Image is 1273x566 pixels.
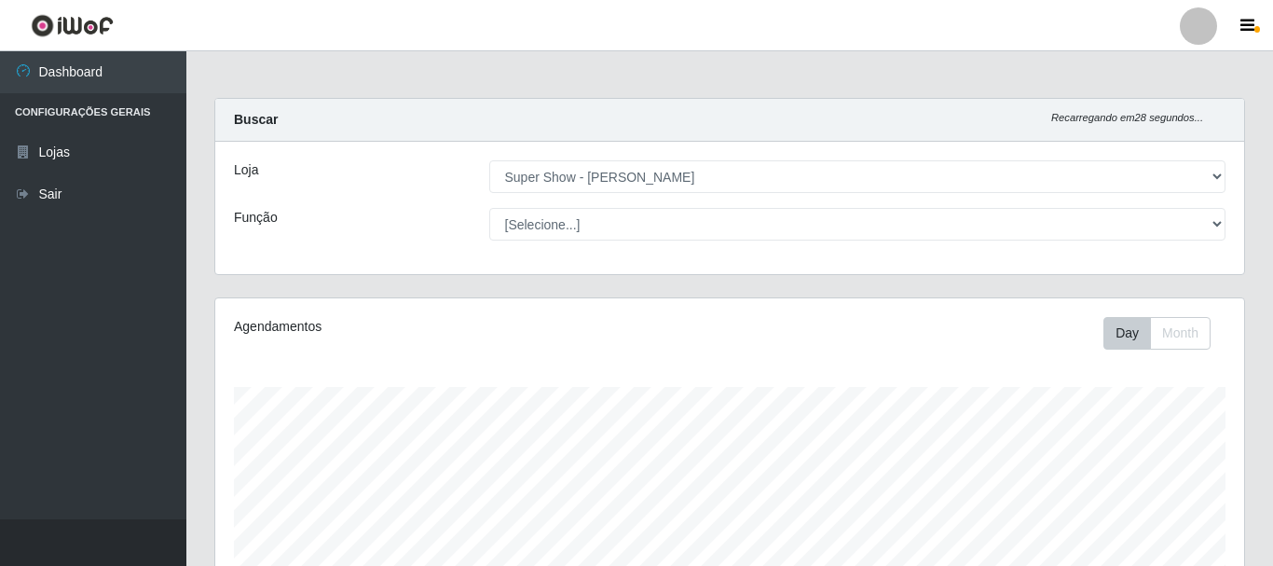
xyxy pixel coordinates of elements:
[31,14,114,37] img: CoreUI Logo
[234,208,278,228] label: Função
[234,160,258,180] label: Loja
[1103,317,1211,350] div: First group
[234,317,631,337] div: Agendamentos
[234,112,278,127] strong: Buscar
[1103,317,1225,350] div: Toolbar with button groups
[1150,317,1211,350] button: Month
[1051,112,1203,123] i: Recarregando em 28 segundos...
[1103,317,1151,350] button: Day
